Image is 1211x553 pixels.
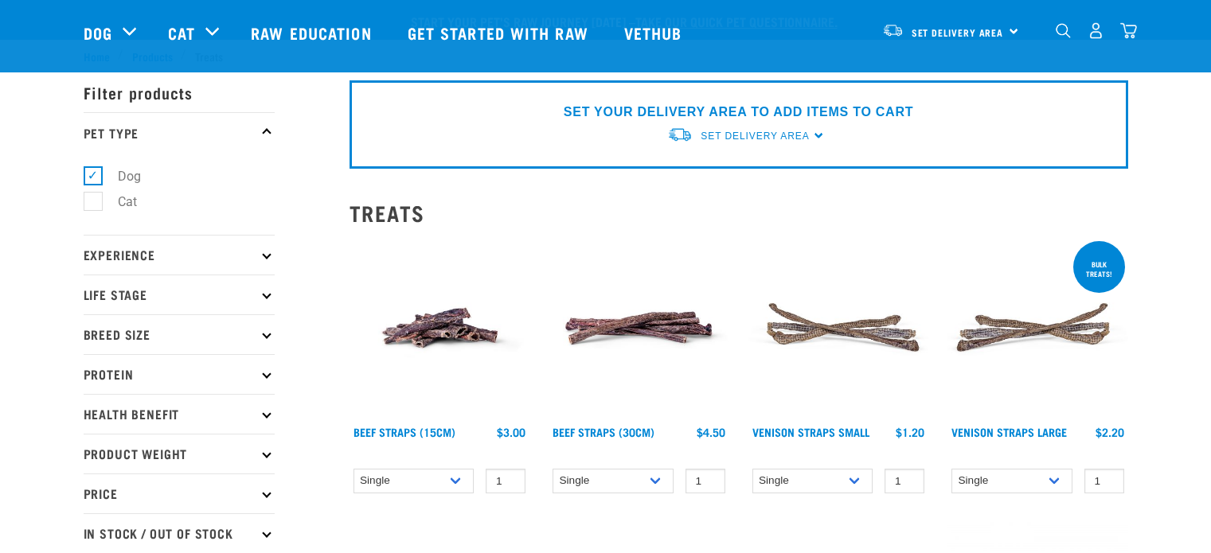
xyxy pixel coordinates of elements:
[752,429,869,434] a: Venison Straps Small
[84,235,275,275] p: Experience
[667,127,693,143] img: van-moving.png
[350,201,1128,225] h2: Treats
[1056,23,1071,38] img: home-icon-1@2x.png
[84,72,275,112] p: Filter products
[748,238,929,419] img: Venison Straps
[84,112,275,152] p: Pet Type
[84,275,275,314] p: Life Stage
[896,426,924,438] div: $1.20
[354,429,455,434] a: Beef Straps (15cm)
[1120,22,1137,39] img: home-icon@2x.png
[486,469,525,493] input: 1
[1088,22,1104,39] img: user.png
[608,1,702,64] a: Vethub
[885,469,924,493] input: 1
[1084,469,1124,493] input: 1
[701,130,809,142] span: Set Delivery Area
[235,1,391,64] a: Raw Education
[497,426,525,438] div: $3.00
[350,238,530,419] img: Raw Essentials Beef Straps 15cm 6 Pack
[1073,252,1125,286] div: BULK TREATS!
[549,238,729,419] img: Raw Essentials Beef Straps 6 Pack
[697,426,725,438] div: $4.50
[686,469,725,493] input: 1
[84,473,275,513] p: Price
[92,166,147,186] label: Dog
[168,21,195,45] a: Cat
[84,21,112,45] a: Dog
[92,192,143,212] label: Cat
[882,23,904,37] img: van-moving.png
[1096,426,1124,438] div: $2.20
[84,354,275,394] p: Protein
[947,238,1128,419] img: Stack of 3 Venison Straps Treats for Pets
[392,1,608,64] a: Get started with Raw
[912,29,1004,35] span: Set Delivery Area
[84,394,275,434] p: Health Benefit
[553,429,654,434] a: Beef Straps (30cm)
[84,314,275,354] p: Breed Size
[84,434,275,473] p: Product Weight
[84,513,275,553] p: In Stock / Out Of Stock
[951,429,1067,434] a: Venison Straps Large
[564,103,913,122] p: SET YOUR DELIVERY AREA TO ADD ITEMS TO CART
